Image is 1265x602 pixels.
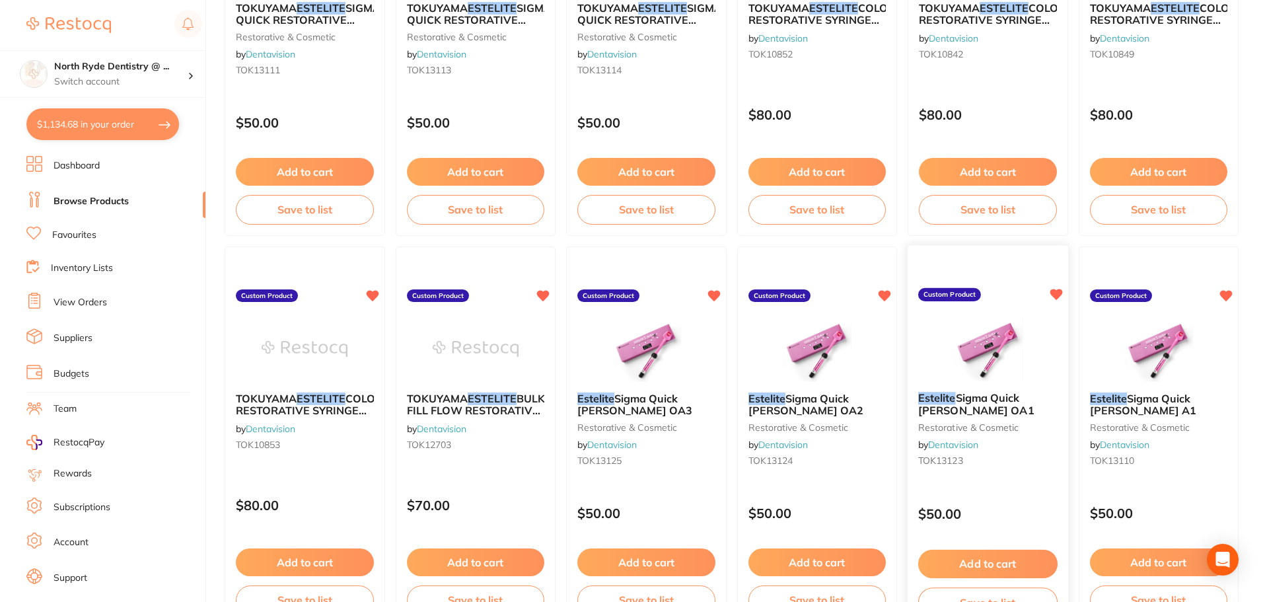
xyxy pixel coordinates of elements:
label: Custom Product [918,288,981,301]
button: $1,134.68 in your order [26,108,179,140]
span: Sigma Quick [PERSON_NAME] OA2 [748,392,863,417]
b: TOKUYAMA ESTELITE COLOR RESTORATIVE SYRINGE LOW CHROMA OPAQUE 0.9G [236,393,374,417]
p: $50.00 [407,115,545,130]
small: restorative & cosmetic [748,422,886,433]
em: Estelite [577,392,614,405]
p: Switch account [54,75,188,89]
a: Dentavision [246,48,295,60]
a: RestocqPay [26,435,104,450]
img: TOKUYAMA ESTELITE BULK FILL FLOW RESTORATIVE SYRINGE A2 3g [433,316,519,382]
b: TOKUYAMA ESTELITE COLOR RESTORATIVE SYRINGE MEDIUM CHROMA OPAQUE 0.9G [748,2,886,26]
span: by [577,48,637,60]
b: TOKUYAMA ESTELITE COLOR RESTORATIVE SYRINGE LAVENDER 0.9G [1090,2,1228,26]
span: TOK10852 [748,48,793,60]
button: Add to cart [407,548,545,576]
a: Dentavision [1100,439,1149,451]
span: by [407,48,466,60]
span: TOK13123 [918,455,963,467]
b: TOKUYAMA ESTELITE SIGMA QUICK RESTORATIVE SYRINGE A2 3.8G [236,2,374,26]
a: Dashboard [54,159,100,172]
button: Add to cart [748,158,886,186]
span: Sigma Quick [PERSON_NAME] A1 [1090,392,1196,417]
button: Save to list [577,195,715,224]
p: $50.00 [577,506,715,521]
button: Save to list [919,195,1057,224]
em: ESTELITE [809,1,858,15]
button: Add to cart [236,548,374,576]
img: North Ryde Dentistry @ Macquarie Park [20,61,47,87]
img: Estelite Sigma Quick Syring OA1 [945,315,1031,381]
a: Dentavision [417,423,466,435]
a: Team [54,402,77,416]
button: Save to list [748,195,886,224]
span: TOKUYAMA [919,1,980,15]
a: Dentavision [758,32,808,44]
small: restorative & cosmetic [577,32,715,42]
span: SIGMA QUICK RESTORATIVE SYRINGE A4 3.8G [577,1,722,39]
span: COLOR RESTORATIVE SYRINGE LOW CHROMA OPAQUE 0.9G [236,392,382,441]
span: by [577,439,637,451]
span: by [919,32,978,44]
span: TOKUYAMA [236,1,297,15]
small: restorative & cosmetic [407,32,545,42]
a: View Orders [54,296,107,309]
em: ESTELITE [1151,1,1200,15]
h4: North Ryde Dentistry @ Macquarie Park [54,60,188,73]
b: Estelite Sigma Quick Syring OA1 [918,392,1058,416]
img: Estelite Sigma Quick Syring OA2 [774,316,860,382]
span: TOKUYAMA [407,1,468,15]
b: TOKUYAMA ESTELITE COLOR RESTORATIVE SYRINGE WHITE 0.9g [919,2,1057,26]
span: SIGMA QUICK RESTORATIVE SYRINGE A3.5 3.8G [407,1,552,39]
span: TOK10849 [1090,48,1134,60]
label: Custom Product [407,289,469,303]
span: TOKUYAMA [236,392,297,405]
b: Estelite Sigma Quick Syring OA2 [748,393,886,417]
span: TOK10853 [236,439,280,451]
em: Estelite [748,392,785,405]
span: TOKUYAMA [748,1,809,15]
span: TOK12703 [407,439,451,451]
small: restorative & cosmetic [918,422,1058,432]
em: ESTELITE [297,1,345,15]
small: restorative & cosmetic [1090,422,1228,433]
p: $80.00 [748,107,886,122]
button: Add to cart [919,158,1057,186]
button: Add to cart [577,158,715,186]
b: TOKUYAMA ESTELITE BULK FILL FLOW RESTORATIVE SYRINGE A2 3g [407,393,545,417]
span: COLOR RESTORATIVE SYRINGE MEDIUM CHROMA OPAQUE 0.9G [748,1,895,51]
img: TOKUYAMA ESTELITE COLOR RESTORATIVE SYRINGE LOW CHROMA OPAQUE 0.9G [262,316,347,382]
span: by [1090,439,1149,451]
img: Estelite Sigma Quick Syring A1 [1116,316,1202,382]
button: Add to cart [918,550,1058,578]
span: by [748,439,808,451]
span: TOK13125 [577,455,622,467]
em: ESTELITE [297,392,345,405]
span: TOKUYAMA [407,392,468,405]
p: $80.00 [236,498,374,513]
p: $50.00 [918,506,1058,521]
span: TOK13113 [407,64,451,76]
span: COLOR RESTORATIVE SYRINGE LAVENDER 0.9G [1090,1,1237,39]
span: by [1090,32,1149,44]
span: TOK13124 [748,455,793,467]
a: Rewards [54,467,92,480]
b: Estelite Sigma Quick Syring A1 [1090,393,1228,417]
button: Add to cart [407,158,545,186]
a: Dentavision [928,439,978,451]
a: Dentavision [587,48,637,60]
p: $50.00 [577,115,715,130]
span: TOK13114 [577,64,622,76]
b: TOKUYAMA ESTELITE SIGMA QUICK RESTORATIVE SYRINGE A3.5 3.8G [407,2,545,26]
span: TOK10842 [919,48,963,60]
img: RestocqPay [26,435,42,450]
a: Dentavision [758,439,808,451]
span: COLOR RESTORATIVE SYRINGE WHITE 0.9g [919,1,1066,39]
span: RestocqPay [54,436,104,449]
em: ESTELITE [468,1,517,15]
button: Add to cart [1090,158,1228,186]
b: TOKUYAMA ESTELITE SIGMA QUICK RESTORATIVE SYRINGE A4 3.8G [577,2,715,26]
span: by [407,423,466,435]
button: Save to list [236,195,374,224]
p: $70.00 [407,498,545,513]
span: SIGMA QUICK RESTORATIVE SYRINGE A2 3.8G [236,1,380,39]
